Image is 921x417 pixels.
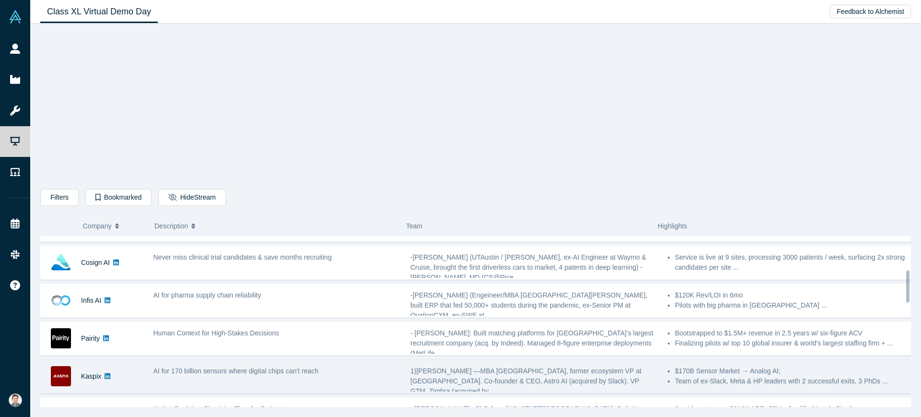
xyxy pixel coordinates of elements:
[406,222,423,230] span: Team
[411,367,642,395] span: 1)[PERSON_NAME] —MBA [GEOGRAPHIC_DATA], former ecosystem VP at [GEOGRAPHIC_DATA]. Co-founder & CE...
[9,393,22,407] img: Andres Valdivieso's Account
[411,253,647,281] span: -[PERSON_NAME] (UTAustin / [PERSON_NAME], ex-AI Engineer at Waymo & Cruise, brought the first dri...
[658,222,687,230] span: Highlights
[81,297,101,304] a: Infis AI
[153,405,285,413] span: AI that Reclaims Physician Time for Patients
[675,252,915,273] li: Service is live at 9 sites, processing 3000 patients / week, surfacing 2x strong candidates per s...
[830,5,911,18] button: Feedback to Alchemist
[81,372,101,380] a: Kaspix
[153,291,261,299] span: AI for pharma supply chain reliability
[40,189,79,206] button: Filters
[51,252,71,273] img: Cosign AI's Logo
[675,300,915,310] li: Pilots with big pharma in [GEOGRAPHIC_DATA] ...
[675,338,915,348] li: Finalizing pilots w/ top 10 global insurer & world's largest staffing firm + ...
[51,328,71,348] img: Pairity's Logo
[411,329,653,357] span: - [PERSON_NAME]: Built matching platforms for [GEOGRAPHIC_DATA]'s largest recruitment company (ac...
[675,328,915,338] li: Bootstrapped to $1.5M+ revenue in 2.5 years w/ six-figure ACV
[83,216,112,236] span: Company
[675,290,915,300] li: $120K Rev/LOI in 6mo
[154,216,396,236] button: Description
[675,404,915,414] li: 3 paid customers, $218K ARR, $5M+ Qualified Leads Pipeline
[51,290,71,310] img: Infis AI's Logo
[675,376,915,386] li: Team of ex-Slack, Meta & HP leaders with 2 successful exits, 3 PhDs ...
[154,216,188,236] span: Description
[85,189,152,206] button: Bookmarked
[81,259,110,266] a: Cosign AI
[411,291,648,319] span: -[PERSON_NAME] (Engeineer/MBA [GEOGRAPHIC_DATA][PERSON_NAME], built ERP that fed 50,000+ students...
[40,0,158,23] a: Class XL Virtual Demo Day
[158,189,225,206] button: HideStream
[153,253,332,261] span: Never miss clinical trial candidates & save months recruiting
[83,216,145,236] button: Company
[81,334,100,342] a: Pairity
[51,366,71,386] img: Kaspix's Logo
[153,367,319,375] span: AI for 170 billion sensors where digital chips can't reach
[675,366,915,376] li: $170B Sensor Market → Analog AI;
[9,10,22,24] img: Alchemist Vault Logo
[153,329,279,337] span: Human Context for High-Stakes Decisions
[342,31,610,182] iframe: Alchemist Class XL Demo Day: Vault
